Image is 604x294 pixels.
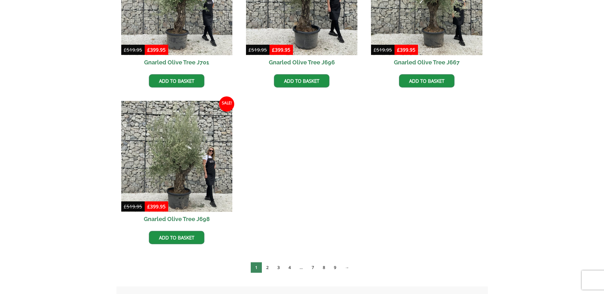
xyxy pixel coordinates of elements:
[147,203,150,210] span: £
[249,47,251,53] span: £
[399,74,455,88] a: Add to basket: “Gnarled Olive Tree J667”
[149,231,204,244] a: Add to basket: “Gnarled Olive Tree J698”
[121,262,483,275] nav: Product Pagination
[251,262,262,273] span: Page 1
[318,262,329,273] a: Page 8
[371,55,482,69] h2: Gnarled Olive Tree J667
[124,203,127,210] span: £
[274,74,329,88] a: Add to basket: “Gnarled Olive Tree J696”
[147,47,150,53] span: £
[307,262,318,273] a: Page 7
[284,262,295,273] a: Page 4
[147,203,166,210] bdi: 399.95
[273,262,284,273] a: Page 3
[121,55,233,69] h2: Gnarled Olive Tree J701
[246,55,357,69] h2: Gnarled Olive Tree J696
[121,212,233,226] h2: Gnarled Olive Tree J698
[124,47,142,53] bdi: 519.95
[374,47,392,53] bdi: 519.95
[272,47,290,53] bdi: 399.95
[295,262,307,273] span: …
[397,47,400,53] span: £
[124,47,127,53] span: £
[249,47,267,53] bdi: 519.95
[121,101,233,226] a: Sale! Gnarled Olive Tree J698
[397,47,415,53] bdi: 399.95
[219,96,234,112] span: Sale!
[262,262,273,273] a: Page 2
[329,262,341,273] a: Page 9
[341,262,354,273] a: →
[147,47,166,53] bdi: 399.95
[272,47,275,53] span: £
[121,101,233,212] img: Gnarled Olive Tree J698
[124,203,142,210] bdi: 519.95
[374,47,376,53] span: £
[149,74,204,88] a: Add to basket: “Gnarled Olive Tree J701”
